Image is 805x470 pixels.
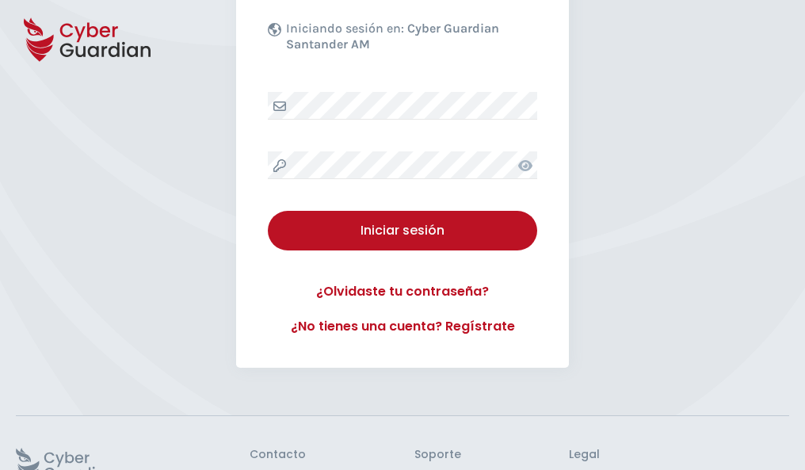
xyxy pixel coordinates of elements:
h3: Contacto [250,448,306,462]
a: ¿No tienes una cuenta? Regístrate [268,317,537,336]
button: Iniciar sesión [268,211,537,250]
a: ¿Olvidaste tu contraseña? [268,282,537,301]
div: Iniciar sesión [280,221,525,240]
h3: Soporte [414,448,461,462]
h3: Legal [569,448,789,462]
